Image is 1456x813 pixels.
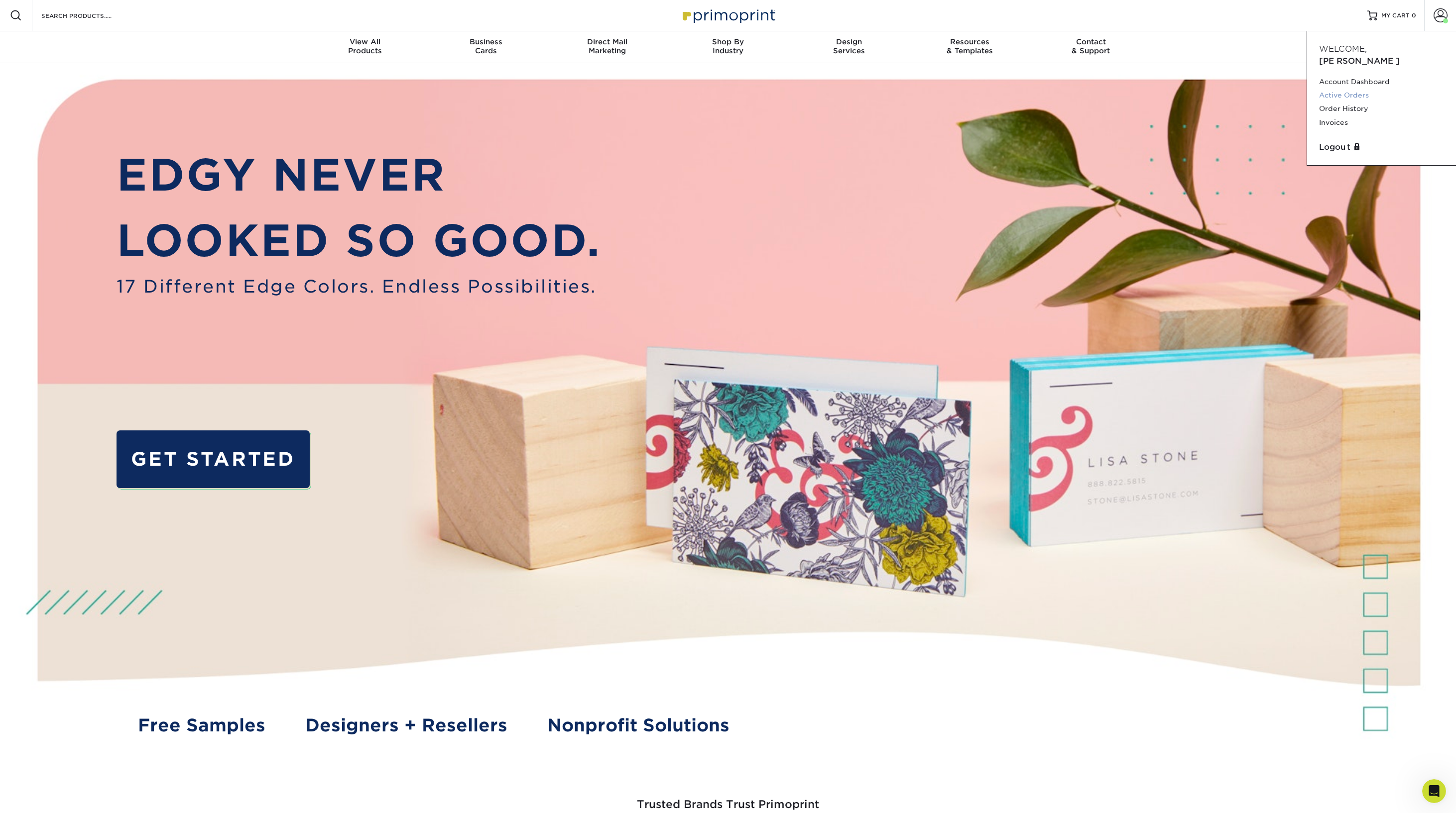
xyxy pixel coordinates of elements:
[76,5,119,12] h1: Primoprint
[547,712,729,738] a: Nonprofit Solutions
[56,5,72,21] img: Profile image for Erica
[63,326,71,334] button: Start recording
[47,326,55,334] button: Upload attachment
[678,4,778,26] img: Primoprint
[28,5,44,21] img: Profile image for Jenny
[117,430,310,488] a: GET STARTED
[16,183,155,241] div: While your order history will remain accessible, artwork files from past orders will not carry ov...
[305,31,426,63] a: View AllProducts
[117,142,601,208] p: EDGY NEVER
[547,37,668,46] span: Direct Mail
[1319,75,1444,89] a: Account Dashboard
[305,37,426,46] span: View All
[1381,11,1410,20] span: MY CART
[668,37,789,46] span: Shop By
[788,31,909,63] a: DesignServices
[138,712,265,738] a: Free Samples
[668,31,789,63] a: Shop ByIndustry
[788,37,909,46] span: Design
[1412,12,1416,19] span: 0
[1422,779,1446,803] iframe: Intercom live chat
[1319,89,1444,102] a: Active Orders
[547,37,668,55] div: Marketing
[1030,31,1151,63] a: Contact& Support
[16,10,148,28] b: Notice - Account Changes Coming Soon
[175,4,193,22] div: Close
[668,37,789,55] div: Industry
[1319,56,1400,66] span: [PERSON_NAME]
[426,37,547,46] span: Business
[170,322,187,338] button: Send a message…
[305,712,507,738] a: Designers + Resellers
[84,12,130,22] p: A few minutes
[1030,37,1151,55] div: & Support
[1030,37,1151,46] span: Contact
[788,37,909,55] div: Services
[42,5,58,21] img: Profile image for Irene
[909,31,1030,63] a: Resources& Templates
[547,31,668,63] a: Direct MailMarketing
[19,183,134,201] b: Past Order Files Will Not Transfer:
[305,37,426,55] div: Products
[117,273,601,300] span: 17 Different Edge Colors. Endless Possibilities.
[6,4,25,23] button: go back
[426,37,547,55] div: Cards
[156,4,175,23] button: Home
[1319,102,1444,115] a: Order History
[8,305,191,322] textarea: Message…
[15,326,23,334] button: Emoji picker
[426,31,547,63] a: BusinessCards
[31,326,39,334] button: Gif picker
[117,208,601,274] p: LOOKED SO GOOD.
[909,37,1030,55] div: & Templates
[909,37,1030,46] span: Resources
[1319,44,1367,54] span: Welcome,
[1319,116,1444,129] a: Invoices
[40,9,137,21] input: SEARCH PRODUCTS.....
[16,246,155,324] div: To ensure a smooth transition, we encourage you to log in to your account and download any files ...
[1319,141,1444,153] a: Logout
